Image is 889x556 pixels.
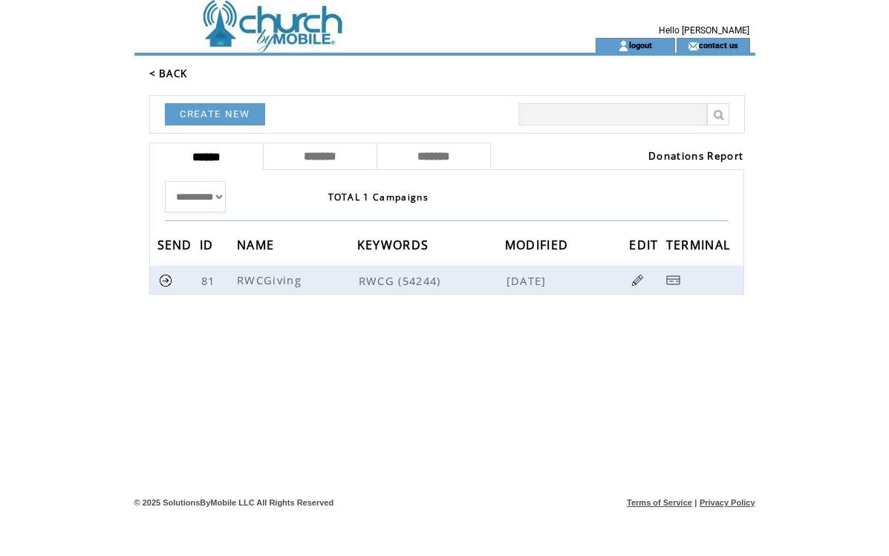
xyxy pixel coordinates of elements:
[694,498,697,507] span: |
[666,233,735,261] span: TERMINAL
[505,240,573,249] a: MODIFIED
[629,233,662,261] span: EDIT
[629,40,652,50] a: logout
[201,273,219,288] span: 81
[659,25,749,36] span: Hello [PERSON_NAME]
[507,273,550,288] span: [DATE]
[200,240,218,249] a: ID
[618,40,629,52] img: account_icon.gif
[134,498,334,507] span: © 2025 SolutionsByMobile LLC All Rights Reserved
[357,233,433,261] span: KEYWORDS
[648,149,743,163] a: Donations Report
[237,240,278,249] a: NAME
[505,233,573,261] span: MODIFIED
[627,498,692,507] a: Terms of Service
[165,103,265,125] a: CREATE NEW
[237,272,305,287] span: RWCGiving
[688,40,699,52] img: contact_us_icon.gif
[200,233,218,261] span: ID
[328,191,429,203] span: TOTAL 1 Campaigns
[357,240,433,249] a: KEYWORDS
[237,233,278,261] span: NAME
[157,233,196,261] span: SEND
[359,273,504,288] span: RWCG (54244)
[699,40,738,50] a: contact us
[700,498,755,507] a: Privacy Policy
[149,67,188,80] a: < BACK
